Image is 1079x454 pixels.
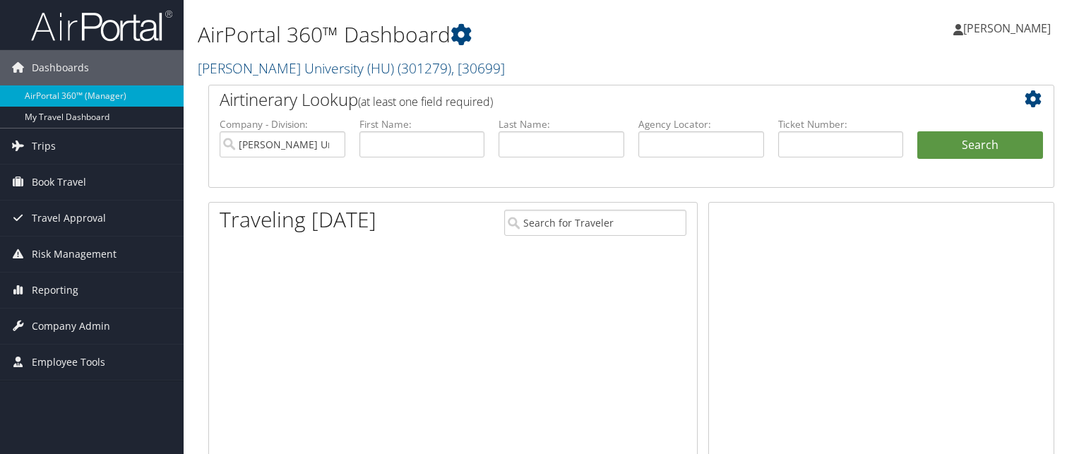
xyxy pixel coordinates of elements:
[358,94,493,109] span: (at least one field required)
[32,50,89,85] span: Dashboards
[963,20,1051,36] span: [PERSON_NAME]
[198,59,505,78] a: [PERSON_NAME] University (HU)
[220,88,972,112] h2: Airtinerary Lookup
[504,210,686,236] input: Search for Traveler
[32,129,56,164] span: Trips
[398,59,451,78] span: ( 301279 )
[32,237,117,272] span: Risk Management
[638,117,764,131] label: Agency Locator:
[32,345,105,380] span: Employee Tools
[778,117,904,131] label: Ticket Number:
[953,7,1065,49] a: [PERSON_NAME]
[32,165,86,200] span: Book Travel
[499,117,624,131] label: Last Name:
[917,131,1043,160] button: Search
[359,117,485,131] label: First Name:
[220,205,376,234] h1: Traveling [DATE]
[451,59,505,78] span: , [ 30699 ]
[32,201,106,236] span: Travel Approval
[32,309,110,344] span: Company Admin
[220,117,345,131] label: Company - Division:
[32,273,78,308] span: Reporting
[198,20,776,49] h1: AirPortal 360™ Dashboard
[31,9,172,42] img: airportal-logo.png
